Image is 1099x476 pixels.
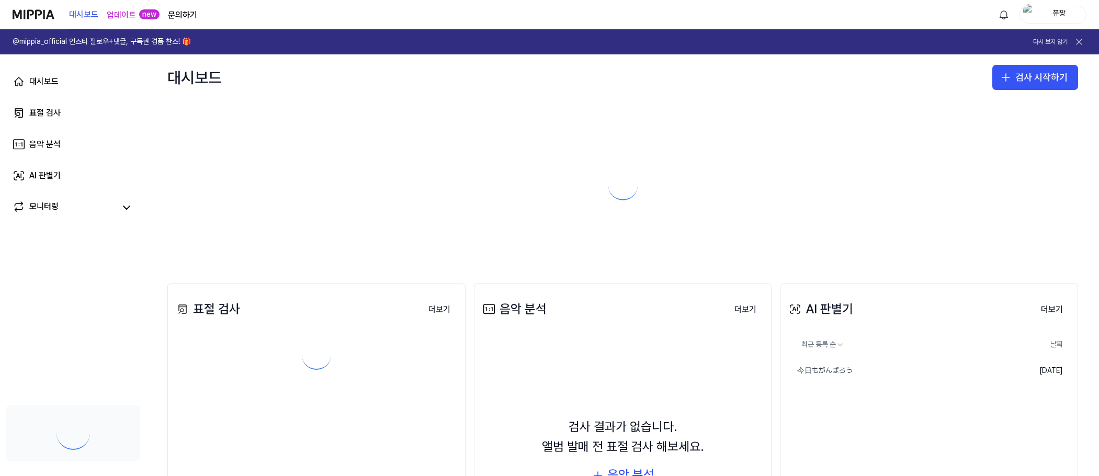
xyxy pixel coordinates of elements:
[1033,38,1068,47] button: 다시 보지 않기
[13,37,191,47] h1: @mippia_official 인스타 팔로우+댓글, 구독권 경품 찬스! 🎁
[13,200,115,215] a: 모니터링
[1033,298,1071,320] a: 더보기
[29,107,61,119] div: 표절 검사
[29,138,61,151] div: 음악 분석
[1033,299,1071,320] button: 더보기
[420,299,459,320] button: 더보기
[1023,4,1036,25] img: profile
[1039,8,1080,20] div: 쮸짱
[726,299,765,320] button: 더보기
[420,298,459,320] a: 더보기
[1019,6,1086,24] button: profile쮸짱
[6,163,140,188] a: AI 판별기
[1011,332,1071,357] th: 날짜
[69,1,98,29] a: 대시보드
[139,9,160,20] div: new
[726,298,765,320] a: 더보기
[998,8,1010,21] img: 알림
[107,9,136,21] a: 업데이트
[29,169,61,182] div: AI 판별기
[787,357,1011,384] a: 今日もがんばろう
[787,299,853,319] div: AI 판별기
[787,366,853,376] div: 今日もがんばろう
[1011,357,1071,384] td: [DATE]
[29,75,59,88] div: 대시보드
[168,9,197,21] a: 문의하기
[542,417,704,457] div: 검사 결과가 없습니다. 앨범 발매 전 표절 검사 해보세요.
[167,65,222,90] div: 대시보드
[992,65,1078,90] button: 검사 시작하기
[6,100,140,126] a: 표절 검사
[6,69,140,94] a: 대시보드
[29,200,59,215] div: 모니터링
[174,299,240,319] div: 표절 검사
[6,132,140,157] a: 음악 분석
[481,299,547,319] div: 음악 분석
